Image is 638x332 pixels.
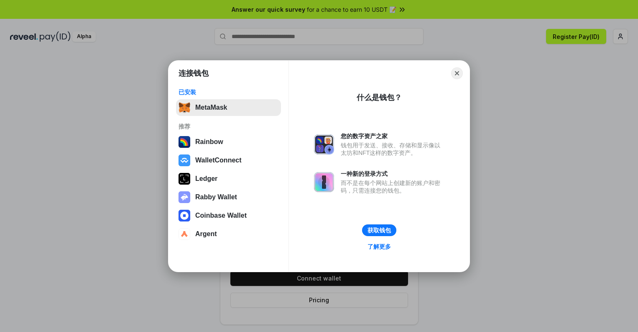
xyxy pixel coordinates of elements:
img: svg+xml,%3Csvg%20xmlns%3D%22http%3A%2F%2Fwww.w3.org%2F2000%2Fsvg%22%20fill%3D%22none%22%20viewBox... [179,191,190,203]
button: 获取钱包 [362,224,396,236]
div: Rainbow [195,138,223,146]
img: svg+xml,%3Csvg%20xmlns%3D%22http%3A%2F%2Fwww.w3.org%2F2000%2Fsvg%22%20fill%3D%22none%22%20viewBox... [314,134,334,154]
button: Argent [176,226,281,242]
div: WalletConnect [195,157,242,164]
div: 已安装 [179,88,278,96]
button: Rainbow [176,134,281,150]
img: svg+xml,%3Csvg%20width%3D%2228%22%20height%3D%2228%22%20viewBox%3D%220%200%2028%2028%22%20fill%3D... [179,210,190,221]
button: Close [451,67,463,79]
div: 了解更多 [367,243,391,250]
h1: 连接钱包 [179,68,209,78]
img: svg+xml,%3Csvg%20width%3D%2228%22%20height%3D%2228%22%20viewBox%3D%220%200%2028%2028%22%20fill%3D... [179,154,190,166]
div: MetaMask [195,104,227,111]
a: 了解更多 [362,241,396,252]
img: svg+xml,%3Csvg%20fill%3D%22none%22%20height%3D%2233%22%20viewBox%3D%220%200%2035%2033%22%20width%... [179,102,190,113]
img: svg+xml,%3Csvg%20width%3D%2228%22%20height%3D%2228%22%20viewBox%3D%220%200%2028%2028%22%20fill%3D... [179,228,190,240]
button: Coinbase Wallet [176,207,281,224]
button: WalletConnect [176,152,281,169]
div: 一种新的登录方式 [341,170,444,178]
img: svg+xml,%3Csvg%20xmlns%3D%22http%3A%2F%2Fwww.w3.org%2F2000%2Fsvg%22%20fill%3D%22none%22%20viewBox... [314,172,334,192]
div: Argent [195,230,217,238]
div: 钱包用于发送、接收、存储和显示像以太坊和NFT这样的数字资产。 [341,142,444,157]
button: Rabby Wallet [176,189,281,206]
button: Ledger [176,170,281,187]
button: MetaMask [176,99,281,116]
div: Rabby Wallet [195,193,237,201]
div: 获取钱包 [367,226,391,234]
div: Ledger [195,175,217,183]
img: svg+xml,%3Csvg%20xmlns%3D%22http%3A%2F%2Fwww.w3.org%2F2000%2Fsvg%22%20width%3D%2228%22%20height%3... [179,173,190,185]
img: svg+xml,%3Csvg%20width%3D%22120%22%20height%3D%22120%22%20viewBox%3D%220%200%20120%20120%22%20fil... [179,136,190,148]
div: 什么是钱包？ [357,93,402,103]
div: 您的数字资产之家 [341,132,444,140]
div: Coinbase Wallet [195,212,247,219]
div: 推荐 [179,123,278,130]
div: 而不是在每个网站上创建新的账户和密码，只需连接您的钱包。 [341,179,444,194]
